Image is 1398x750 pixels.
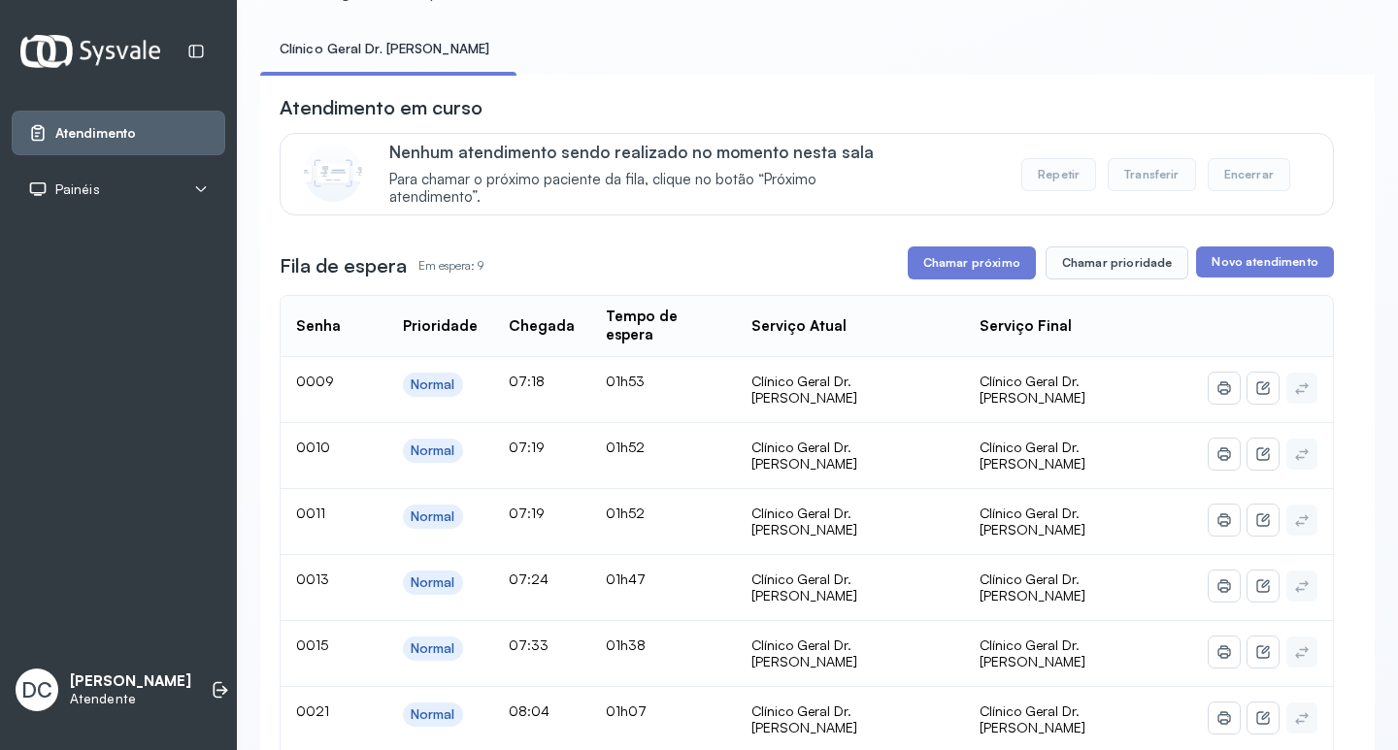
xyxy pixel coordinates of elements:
[509,702,549,719] span: 08:04
[418,252,483,279] p: Em espera: 9
[296,702,329,719] span: 0021
[389,171,903,208] span: Para chamar o próximo paciente da fila, clique no botão “Próximo atendimento”.
[411,640,455,657] div: Normal
[1196,246,1333,277] button: Novo atendimento
[509,439,545,455] span: 07:19
[296,317,341,336] div: Senha
[751,636,949,670] div: Clínico Geral Dr. [PERSON_NAME]
[509,636,549,653] span: 07:33
[509,317,575,336] div: Chegada
[296,505,325,521] span: 0011
[389,142,903,162] p: Nenhum atendimento sendo realizado no momento nesta sala
[411,574,455,591] div: Normal
[1021,158,1096,191] button: Repetir
[980,636,1085,670] span: Clínico Geral Dr. [PERSON_NAME]
[751,702,949,736] div: Clínico Geral Dr. [PERSON_NAME]
[509,571,549,587] span: 07:24
[606,308,720,344] div: Tempo de espera
[980,317,1072,336] div: Serviço Final
[20,35,160,67] img: Logotipo do estabelecimento
[509,505,545,521] span: 07:19
[411,706,455,723] div: Normal
[411,508,455,525] div: Normal
[751,373,949,407] div: Clínico Geral Dr. [PERSON_NAME]
[296,439,330,455] span: 0010
[606,636,646,653] span: 01h38
[411,442,455,459] div: Normal
[403,317,478,336] div: Prioridade
[606,505,645,521] span: 01h52
[296,636,328,653] span: 0015
[70,672,191,691] p: [PERSON_NAME]
[908,246,1036,279] button: Chamar próximo
[751,317,847,336] div: Serviço Atual
[1046,246,1189,279] button: Chamar prioridade
[70,691,191,707] p: Atendente
[55,181,100,198] span: Painéis
[606,702,647,719] span: 01h07
[606,439,645,455] span: 01h52
[751,505,949,538] div: Clínico Geral Dr. [PERSON_NAME]
[980,571,1085,604] span: Clínico Geral Dr. [PERSON_NAME]
[606,373,645,389] span: 01h53
[1108,158,1196,191] button: Transferir
[296,373,334,389] span: 0009
[980,505,1085,538] span: Clínico Geral Dr. [PERSON_NAME]
[980,702,1085,736] span: Clínico Geral Dr. [PERSON_NAME]
[411,376,455,393] div: Normal
[1208,158,1290,191] button: Encerrar
[751,439,949,473] div: Clínico Geral Dr. [PERSON_NAME]
[28,123,209,143] a: Atendimento
[509,373,545,389] span: 07:18
[296,571,329,587] span: 0013
[260,33,509,65] a: Clínico Geral Dr. [PERSON_NAME]
[280,94,483,121] h3: Atendimento em curso
[980,373,1085,407] span: Clínico Geral Dr. [PERSON_NAME]
[751,571,949,604] div: Clínico Geral Dr. [PERSON_NAME]
[606,571,646,587] span: 01h47
[304,144,362,202] img: Imagem de CalloutCard
[280,252,407,279] h3: Fila de espera
[55,125,136,142] span: Atendimento
[980,439,1085,473] span: Clínico Geral Dr. [PERSON_NAME]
